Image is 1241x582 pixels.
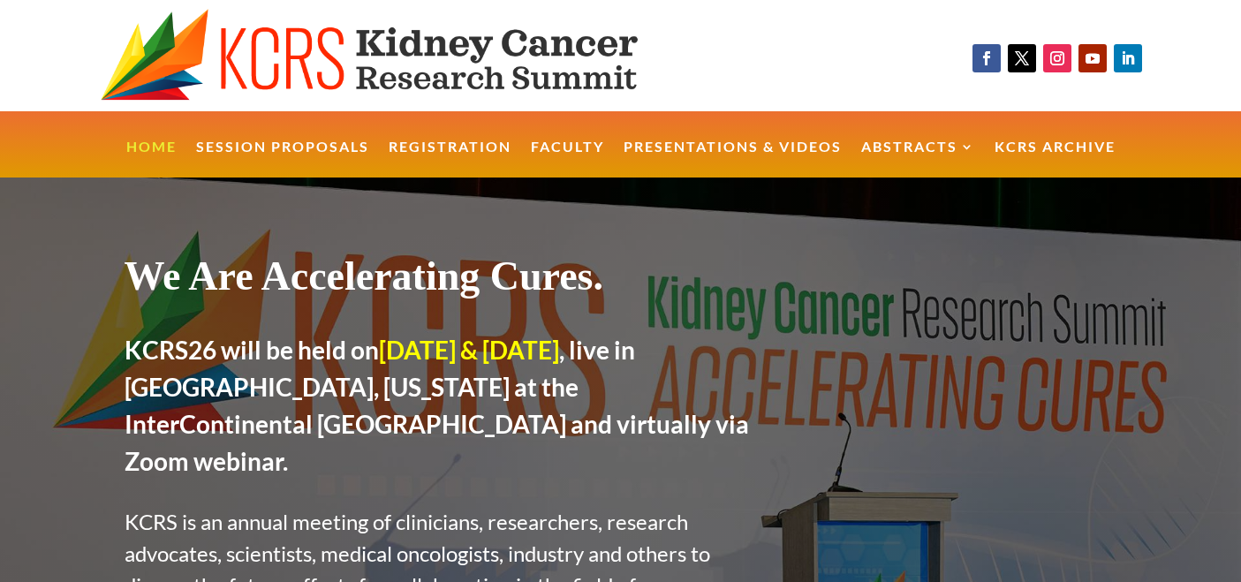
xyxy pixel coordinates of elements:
a: Follow on Facebook [972,44,1001,72]
h1: We Are Accelerating Cures. [125,252,768,309]
a: Registration [389,140,511,178]
a: Follow on Instagram [1043,44,1071,72]
a: Presentations & Videos [624,140,842,178]
a: Follow on Youtube [1078,44,1107,72]
a: Abstracts [861,140,975,178]
a: KCRS Archive [995,140,1116,178]
a: Home [126,140,177,178]
a: Follow on LinkedIn [1114,44,1142,72]
a: Follow on X [1008,44,1036,72]
span: [DATE] & [DATE] [379,335,559,365]
a: Faculty [531,140,604,178]
img: KCRS generic logo wide [101,9,704,102]
h2: KCRS26 will be held on , live in [GEOGRAPHIC_DATA], [US_STATE] at the InterContinental [GEOGRAPHI... [125,331,768,488]
a: Session Proposals [196,140,369,178]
